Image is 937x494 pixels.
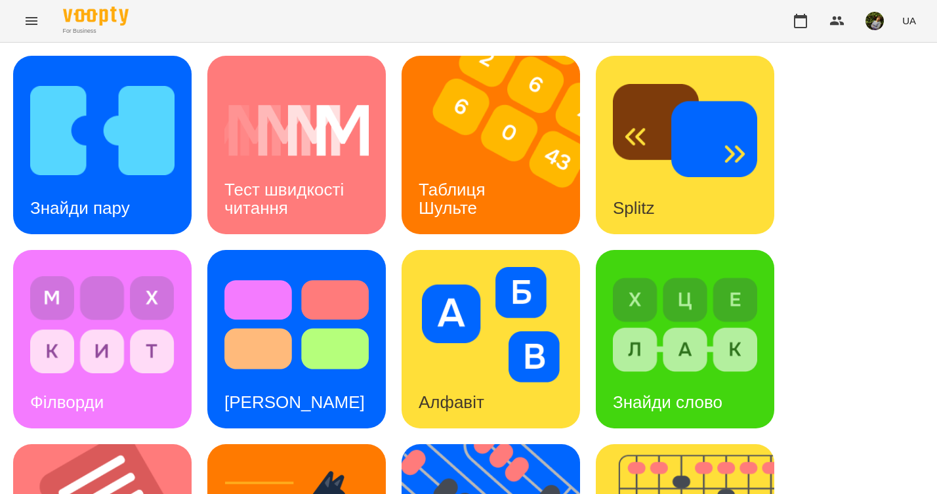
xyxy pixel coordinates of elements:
[613,392,722,412] h3: Знайди слово
[902,14,916,28] span: UA
[224,180,348,217] h3: Тест швидкості читання
[30,73,175,188] img: Знайди пару
[224,73,369,188] img: Тест швидкості читання
[613,267,757,382] img: Знайди слово
[596,56,774,234] a: SplitzSplitz
[865,12,884,30] img: b75e9dd987c236d6cf194ef640b45b7d.jpg
[13,56,192,234] a: Знайди паруЗнайди пару
[596,250,774,428] a: Знайди словоЗнайди слово
[13,250,192,428] a: ФілвордиФілворди
[30,267,175,382] img: Філворди
[402,56,596,234] img: Таблиця Шульте
[613,73,757,188] img: Splitz
[30,392,104,412] h3: Філворди
[63,27,129,35] span: For Business
[207,250,386,428] a: Тест Струпа[PERSON_NAME]
[419,392,484,412] h3: Алфавіт
[419,180,490,217] h3: Таблиця Шульте
[897,9,921,33] button: UA
[402,250,580,428] a: АлфавітАлфавіт
[419,267,563,382] img: Алфавіт
[63,7,129,26] img: Voopty Logo
[207,56,386,234] a: Тест швидкості читанняТест швидкості читання
[224,392,365,412] h3: [PERSON_NAME]
[224,267,369,382] img: Тест Струпа
[613,198,655,218] h3: Splitz
[402,56,580,234] a: Таблиця ШультеТаблиця Шульте
[30,198,130,218] h3: Знайди пару
[16,5,47,37] button: Menu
